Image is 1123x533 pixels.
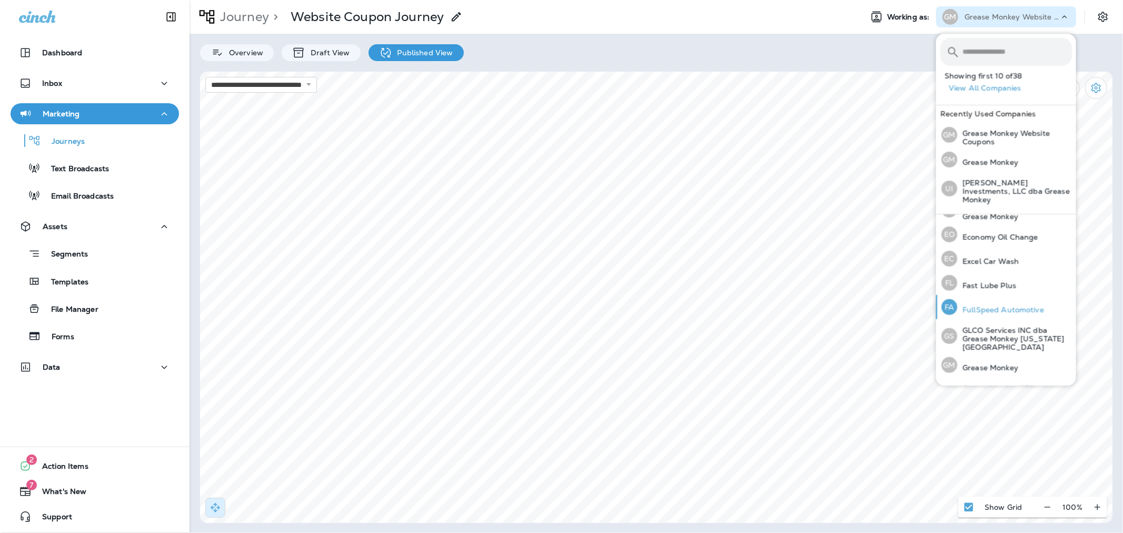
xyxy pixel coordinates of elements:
button: Inbox [11,73,179,94]
div: GM [942,9,958,25]
button: Settings [1085,77,1107,99]
button: FLFast Lube Plus [936,271,1076,295]
div: GS [941,328,957,344]
p: Fast Lube Plus [957,281,1016,290]
div: FA [941,299,957,315]
p: Dashboard [42,48,82,57]
p: Journeys [41,137,85,147]
button: GMGrease Monkey 958 - [PERSON_NAME] Industries Inc [936,377,1076,411]
p: Data [43,363,61,371]
button: GMGrease Monkey [936,353,1076,377]
div: FL [941,275,957,291]
span: What's New [32,487,86,500]
span: 2 [26,455,37,465]
button: Support [11,506,179,527]
div: EC [941,251,957,266]
p: GLCO Services INC dba Grease Monkey [US_STATE][GEOGRAPHIC_DATA] [957,326,1072,351]
p: FullSpeed Automotive [957,305,1044,314]
p: Forms [41,332,74,342]
button: View All Companies [945,80,1076,96]
p: Templates [41,278,88,288]
button: Templates [11,270,179,292]
div: GM [941,127,957,143]
button: Forms [11,325,179,347]
button: File Manager [11,298,179,320]
p: Journey [216,9,269,25]
button: Settings [1094,7,1112,26]
p: [PERSON_NAME] Investments, LLC dba Grease Monkey [957,179,1072,204]
button: 7What's New [11,481,179,502]
button: Text Broadcasts [11,157,179,179]
button: EOEconomy Oil Change [936,222,1076,246]
p: Draft View [305,48,350,57]
span: Working as: [887,13,932,22]
button: Collapse Sidebar [156,6,186,27]
button: Email Broadcasts [11,184,179,206]
p: Segments [41,250,88,260]
button: 2Action Items [11,456,179,477]
div: Recently Used Companies [936,105,1076,122]
button: UI[PERSON_NAME] Investments, LLC dba Grease Monkey [936,172,1076,205]
button: FAFullSpeed Automotive [936,295,1076,319]
p: Grease Monkey 958 - [PERSON_NAME] Industries Inc [957,384,1072,409]
button: Assets [11,216,179,237]
button: Journeys [11,130,179,152]
p: Overview [224,48,263,57]
button: GMGrease Monkey Website Coupons [936,122,1076,147]
div: DA [941,202,957,218]
button: ECExcel Car Wash [936,246,1076,271]
button: Segments [11,242,179,265]
p: Text Broadcasts [41,164,109,174]
div: GM [941,357,957,373]
button: GSGLCO Services INC dba Grease Monkey [US_STATE][GEOGRAPHIC_DATA] [936,319,1076,353]
p: Inbox [42,79,62,87]
div: GM [941,152,957,167]
p: Excel Car Wash [957,257,1019,265]
p: Assets [43,222,67,231]
span: Support [32,512,72,525]
p: DB Automotive LLC dba Grease Monkey [957,204,1072,221]
span: 7 [26,480,37,490]
p: Marketing [43,110,79,118]
p: Economy Oil Change [957,233,1038,241]
div: EO [941,226,957,242]
p: Grease Monkey Website Coupons [965,13,1059,21]
p: Published View [392,48,453,57]
button: Data [11,357,179,378]
button: Dashboard [11,42,179,63]
span: Action Items [32,462,88,475]
button: GMGrease Monkey [936,147,1076,172]
p: 100 % [1062,503,1082,511]
p: Grease Monkey [957,363,1018,372]
p: Grease Monkey Website Coupons [957,129,1072,146]
p: Website Coupon Journey [291,9,444,25]
p: Showing first 10 of 38 [945,72,1076,80]
p: Show Grid [985,503,1022,511]
p: Grease Monkey [957,158,1018,166]
p: Email Broadcasts [41,192,114,202]
p: File Manager [41,305,98,315]
button: Marketing [11,103,179,124]
p: > [269,9,278,25]
div: UI [941,181,957,196]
